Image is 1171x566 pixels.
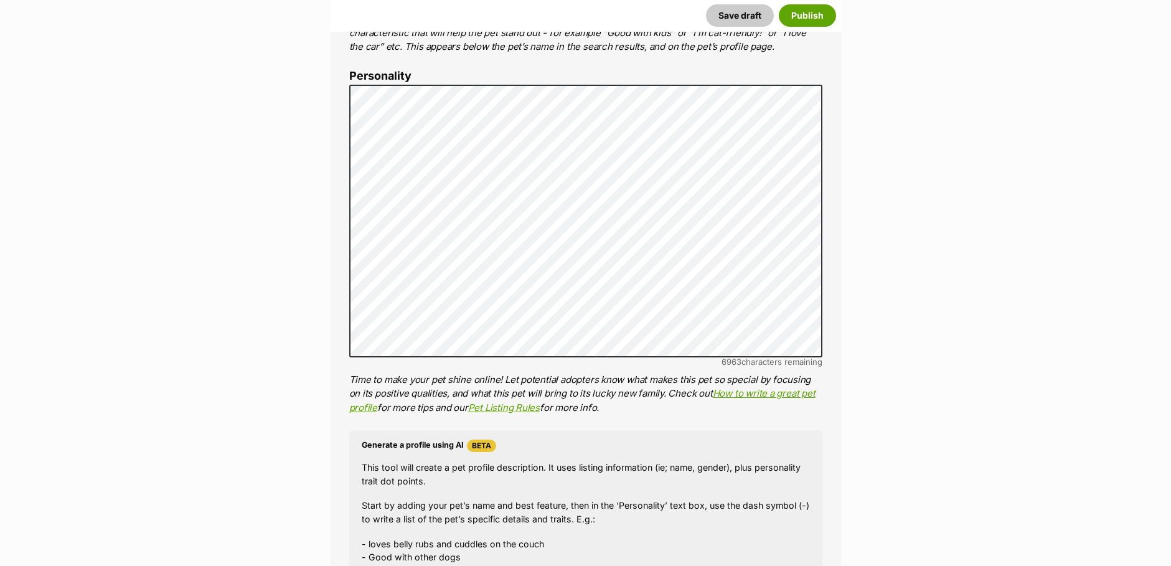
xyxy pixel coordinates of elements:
h4: Generate a profile using AI [362,440,810,452]
button: Save draft [706,4,774,27]
a: How to write a great pet profile [349,387,816,413]
a: Pet Listing Rules [468,402,540,413]
span: 6963 [722,357,741,367]
p: This tool will create a pet profile description. It uses listing information (ie; name, gender), ... [362,461,810,488]
div: characters remaining [349,357,822,367]
p: Time to make your pet shine online! Let potential adopters know what makes this pet so special by... [349,373,822,415]
button: Publish [779,4,836,27]
p: Start by adding your pet’s name and best feature, then in the ‘Personality’ text box, use the das... [362,499,810,526]
span: Beta [467,440,496,452]
p: The ‘Best Feature’ is a short phrase (25 characters or less) that summarises a positive feature o... [349,12,822,54]
label: Personality [349,70,822,83]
